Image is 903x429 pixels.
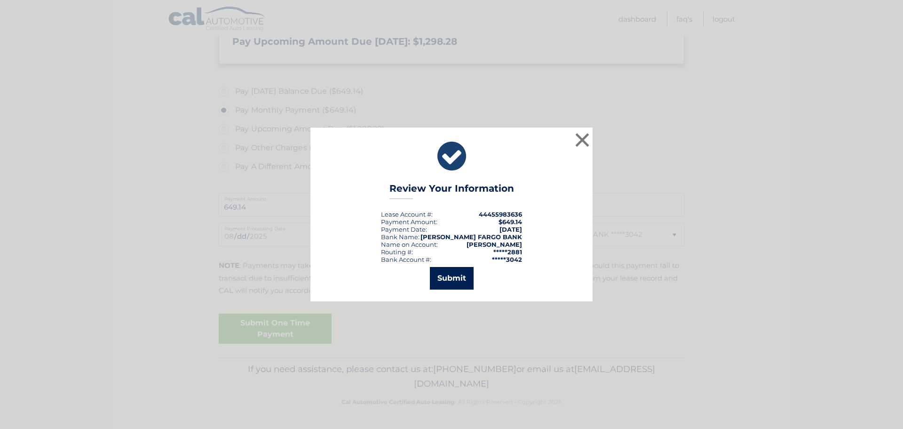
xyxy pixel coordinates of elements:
strong: [PERSON_NAME] FARGO BANK [420,233,522,241]
div: Name on Account: [381,241,438,248]
button: × [573,130,592,149]
strong: 44455983636 [479,210,522,218]
div: Bank Name: [381,233,420,241]
button: Submit [430,267,474,290]
div: Routing #: [381,248,413,256]
div: Payment Amount: [381,218,437,226]
strong: [PERSON_NAME] [467,241,522,248]
h3: Review Your Information [389,183,514,199]
div: : [381,226,427,233]
span: $649.14 [499,218,522,226]
span: [DATE] [499,226,522,233]
span: Payment Date [381,226,426,233]
div: Bank Account #: [381,256,431,263]
div: Lease Account #: [381,210,433,218]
